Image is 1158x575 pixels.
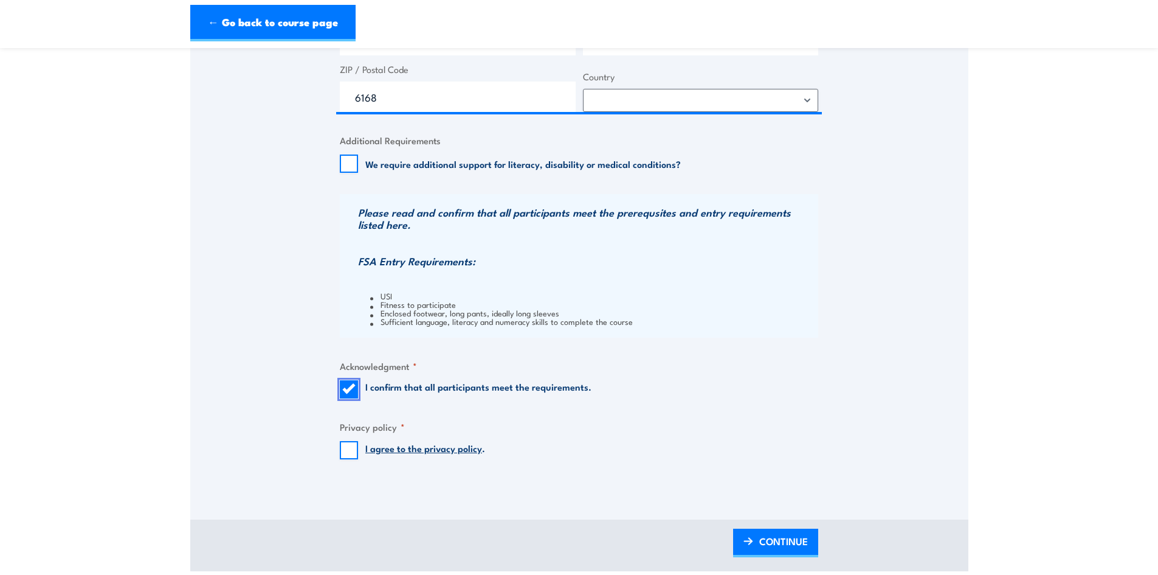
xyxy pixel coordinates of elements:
li: Enclosed footwear, long pants, ideally long sleeves [370,308,815,317]
li: USI [370,291,815,300]
legend: Privacy policy [340,420,405,434]
label: ZIP / Postal Code [340,63,576,77]
a: CONTINUE [733,529,818,557]
legend: Acknowledgment [340,359,417,373]
a: ← Go back to course page [190,5,356,41]
li: Sufficient language, literacy and numeracy skills to complete the course [370,317,815,326]
label: Country [583,70,819,84]
h3: FSA Entry Requirements: [358,255,815,267]
label: I confirm that all participants meet the requirements. [365,380,591,399]
span: CONTINUE [759,525,808,557]
label: . [365,441,485,459]
label: We require additional support for literacy, disability or medical conditions? [365,158,681,170]
legend: Additional Requirements [340,133,441,147]
h3: Please read and confirm that all participants meet the prerequsites and entry requirements listed... [358,206,815,231]
li: Fitness to participate [370,300,815,308]
a: I agree to the privacy policy [365,441,482,455]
